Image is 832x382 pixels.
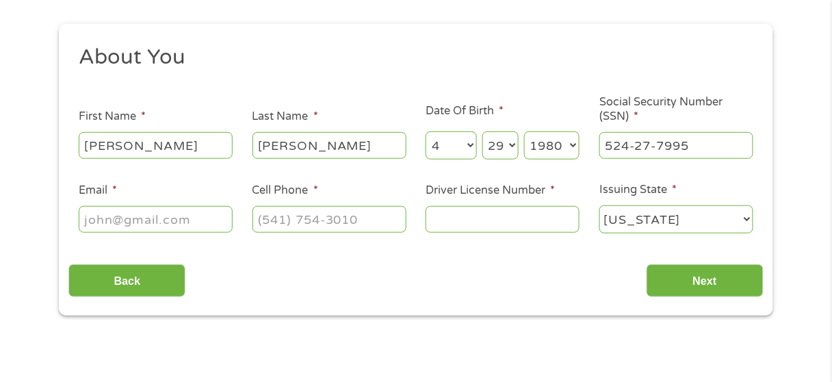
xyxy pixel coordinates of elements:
[252,132,406,158] input: Smith
[647,264,764,298] input: Next
[252,110,318,124] label: Last Name
[68,264,185,298] input: Back
[79,206,233,232] input: john@gmail.com
[252,206,406,232] input: (541) 754-3010
[426,104,504,118] label: Date Of Birth
[79,183,117,198] label: Email
[79,44,744,71] h2: About You
[79,132,233,158] input: John
[599,132,753,158] input: 078-05-1120
[252,183,318,198] label: Cell Phone
[79,110,146,124] label: First Name
[599,95,753,124] label: Social Security Number (SSN)
[426,183,555,198] label: Driver License Number
[599,183,677,197] label: Issuing State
